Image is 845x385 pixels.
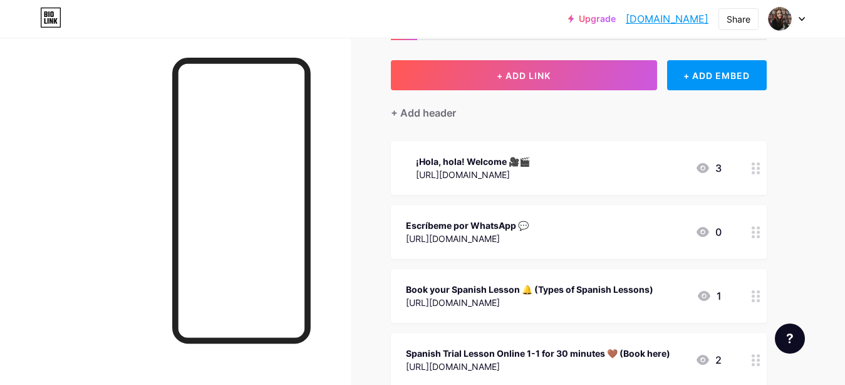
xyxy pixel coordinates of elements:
[695,352,722,367] div: 2
[406,296,653,309] div: [URL][DOMAIN_NAME]
[406,232,529,245] div: [URL][DOMAIN_NAME]
[406,360,670,373] div: [URL][DOMAIN_NAME]
[667,60,767,90] div: + ADD EMBED
[727,13,750,26] div: Share
[406,219,529,232] div: Escríbeme por WhatsApp 💬
[416,168,530,181] div: [URL][DOMAIN_NAME]
[406,347,670,360] div: Spanish Trial Lesson Online 1-1 for 30 minutes 🤎 (Book here)
[695,161,722,176] div: 3
[406,283,653,296] div: Book your Spanish Lesson 🔔 (Types of Spanish Lessons)
[391,105,456,120] div: + Add header
[391,60,657,90] button: + ADD LINK
[497,70,551,81] span: + ADD LINK
[626,11,708,26] a: [DOMAIN_NAME]
[568,14,616,24] a: Upgrade
[768,7,792,31] img: spanishwithmaria
[697,288,722,303] div: 1
[695,224,722,240] div: 0
[416,155,530,168] div: ¡Hola, hola! Welcome 🎥🎬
